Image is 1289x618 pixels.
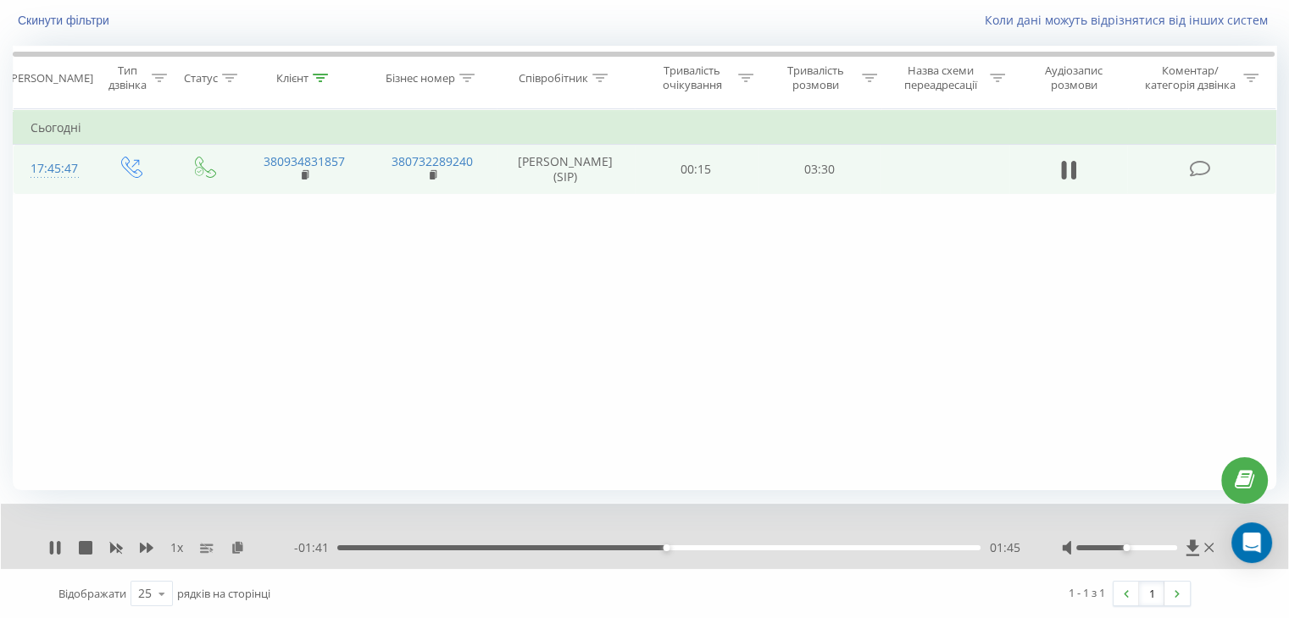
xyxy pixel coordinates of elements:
span: 1 x [170,539,183,556]
div: Коментар/категорія дзвінка [1140,63,1239,92]
span: рядків на сторінці [177,586,270,601]
div: Тривалість очікування [650,63,735,92]
span: 01:45 [989,539,1020,556]
div: Клієнт [276,71,308,86]
div: 1 - 1 з 1 [1069,584,1105,601]
td: Сьогодні [14,111,1276,145]
div: Співробітник [519,71,588,86]
a: Коли дані можуть відрізнятися вiд інших систем [985,12,1276,28]
a: 1 [1139,582,1164,605]
button: Скинути фільтри [13,13,118,28]
div: [PERSON_NAME] [8,71,93,86]
a: 380732289240 [392,153,473,169]
div: Accessibility label [1123,544,1130,551]
div: Тип дзвінка [107,63,147,92]
div: Аудіозапис розмови [1025,63,1124,92]
div: Назва схеми переадресації [897,63,986,92]
span: - 01:41 [294,539,337,556]
div: Статус [184,71,218,86]
td: [PERSON_NAME] (SIP) [497,145,635,194]
td: 00:15 [635,145,758,194]
a: 380934831857 [264,153,345,169]
div: 25 [138,585,152,602]
div: Бізнес номер [386,71,455,86]
div: Open Intercom Messenger [1231,522,1272,563]
span: Відображати [58,586,126,601]
div: Тривалість розмови [773,63,858,92]
div: 17:45:47 [31,152,75,185]
div: Accessibility label [663,544,670,551]
td: 03:30 [758,145,881,194]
